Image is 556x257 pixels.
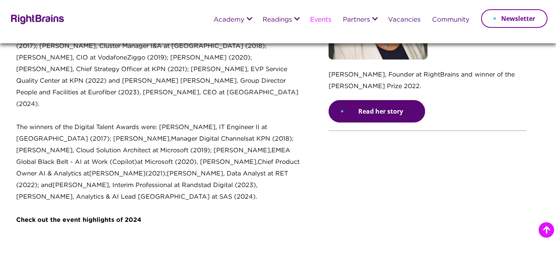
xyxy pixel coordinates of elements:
span: [PERSON_NAME] [89,171,146,177]
strong: Check out the event highlights of 2024 [16,217,141,223]
span: (2021); [PERSON_NAME], Interim Professional at Randstad Digital (2023), [PERSON_NAME], Analytics ... [16,171,288,200]
a: Readings [263,17,292,24]
span: The winners of the Digital Leadership Awards were: [PERSON_NAME], Partner at PwC (2017); [PERSON_... [16,32,281,61]
a: Events [310,17,331,24]
span: [PERSON_NAME], Data Analyst at RET (2022); and [16,171,288,188]
a: Academy [214,17,244,24]
a: Vacancies [388,17,420,24]
img: Rightbrains [8,13,64,24]
span: Chief Product Owner AI & Analytics at [16,159,300,177]
a: Partners [343,17,370,24]
p: [PERSON_NAME], Founder at RightBrains and winner of the [PERSON_NAME] Prize 2022. [329,69,526,100]
span: The winners of the Digital Talent Awards were: [PERSON_NAME], IT Engineer II at [GEOGRAPHIC_DATA]... [16,124,267,142]
span: at Microsoft (2020), [PERSON_NAME], [137,159,258,165]
a: Newsletter [481,9,548,28]
a: Community [432,17,470,24]
span: (2020); [PERSON_NAME], Chief Strategy Officer at KPN (2021); [PERSON_NAME], EVP Service Quality C... [16,55,298,107]
a: Read her story [329,100,425,123]
p: Manager Digital Channels EMEA Global Black Belt - AI at Work (Copilot) [16,122,302,214]
span: at KPN (2018); [PERSON_NAME], Cloud Solution Architect at Microsoft (2019); [PERSON_NAME], [16,136,293,153]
